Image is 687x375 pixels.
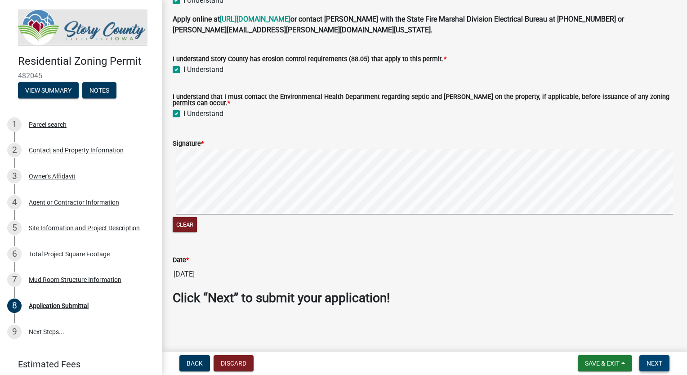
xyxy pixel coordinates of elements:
[7,195,22,210] div: 4
[585,360,620,367] span: Save & Exit
[173,290,390,305] strong: Click “Next” to submit your application!
[7,221,22,235] div: 5
[183,108,223,119] label: I Understand
[173,217,197,232] button: Clear
[29,173,76,179] div: Owner's Affidavit
[7,299,22,313] div: 8
[578,355,632,371] button: Save & Exit
[18,87,79,94] wm-modal-confirm: Summary
[187,360,203,367] span: Back
[18,82,79,98] button: View Summary
[29,147,124,153] div: Contact and Property Information
[220,15,290,23] a: [URL][DOMAIN_NAME]
[18,55,155,68] h4: Residential Zoning Permit
[179,355,210,371] button: Back
[647,360,662,367] span: Next
[7,117,22,132] div: 1
[173,94,676,107] label: I understand that I must contact the Environmental Health Department regarding septic and [PERSON...
[7,355,147,373] a: Estimated Fees
[214,355,254,371] button: Discard
[639,355,669,371] button: Next
[29,225,140,231] div: Site Information and Project Description
[18,9,147,45] img: Story County, Iowa
[18,71,144,80] span: 482045
[82,82,116,98] button: Notes
[29,303,89,309] div: Application Submittal
[29,121,67,128] div: Parcel search
[7,143,22,157] div: 2
[173,141,204,147] label: Signature
[173,56,446,62] label: I understand Story County has erosion control requirements (88.05) that apply to this permit.
[7,325,22,339] div: 9
[29,277,121,283] div: Mud Room Structure Information
[29,251,110,257] div: Total Project Square Footage
[173,15,220,23] strong: Apply online at
[173,15,624,34] strong: or contact [PERSON_NAME] with the State Fire Marshal Division Electrical Bureau at [PHONE_NUMBER]...
[29,199,119,205] div: Agent or Contractor Information
[173,257,189,263] label: Date
[183,64,223,75] label: I Understand
[82,87,116,94] wm-modal-confirm: Notes
[7,272,22,287] div: 7
[7,247,22,261] div: 6
[7,169,22,183] div: 3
